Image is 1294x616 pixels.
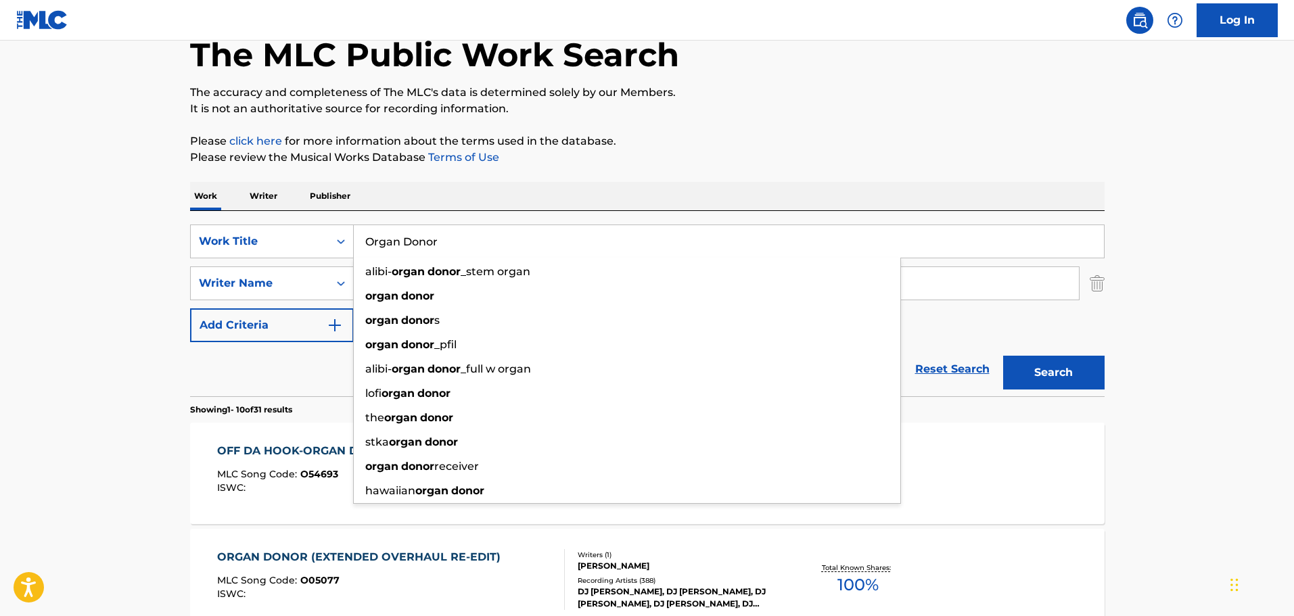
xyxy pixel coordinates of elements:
[190,423,1105,524] a: OFF DA HOOK-ORGAN DONORMLC Song Code:O54693ISWC:Writers (3)[PERSON_NAME], [PERSON_NAME], [PERSON_...
[401,460,434,473] strong: donor
[190,101,1105,117] p: It is not an authoritative source for recording information.
[434,314,440,327] span: s
[389,435,422,448] strong: organ
[365,387,382,400] span: lofi
[578,586,782,610] div: DJ [PERSON_NAME], DJ [PERSON_NAME], DJ [PERSON_NAME], DJ [PERSON_NAME], DJ [PERSON_NAME]
[425,435,458,448] strong: donor
[365,460,398,473] strong: organ
[401,338,434,351] strong: donor
[1161,7,1188,34] div: Help
[401,314,434,327] strong: donor
[428,265,461,278] strong: donor
[401,289,434,302] strong: donor
[415,484,448,497] strong: organ
[190,182,221,210] p: Work
[451,484,484,497] strong: donor
[382,387,415,400] strong: organ
[199,233,321,250] div: Work Title
[578,575,782,586] div: Recording Artists ( 388 )
[217,549,507,565] div: ORGAN DONOR (EXTENDED OVERHAUL RE-EDIT)
[1197,3,1278,37] a: Log In
[217,574,300,586] span: MLC Song Code :
[578,550,782,560] div: Writers ( 1 )
[425,151,499,164] a: Terms of Use
[578,560,782,572] div: [PERSON_NAME]
[190,224,1105,396] form: Search Form
[420,411,453,424] strong: donor
[217,468,300,480] span: MLC Song Code :
[1126,7,1153,34] a: Public Search
[190,85,1105,101] p: The accuracy and completeness of The MLC's data is determined solely by our Members.
[327,317,343,333] img: 9d2ae6d4665cec9f34b9.svg
[217,588,249,600] span: ISWC :
[365,362,392,375] span: alibi-
[1132,12,1148,28] img: search
[300,574,340,586] span: O05077
[1230,565,1239,605] div: Drag
[365,265,392,278] span: alibi-
[365,314,398,327] strong: organ
[190,34,679,75] h1: The MLC Public Work Search
[417,387,450,400] strong: donor
[217,481,249,494] span: ISWC :
[428,362,461,375] strong: donor
[199,275,321,291] div: Writer Name
[365,338,398,351] strong: organ
[822,563,894,573] p: Total Known Shares:
[190,308,354,342] button: Add Criteria
[1226,551,1294,616] iframe: Chat Widget
[217,443,400,459] div: OFF DA HOOK-ORGAN DONOR
[434,460,479,473] span: receiver
[1003,356,1105,389] button: Search
[1090,266,1105,300] img: Delete Criterion
[229,135,282,147] a: click here
[1167,12,1183,28] img: help
[306,182,354,210] p: Publisher
[461,265,530,278] span: _stem organ
[365,484,415,497] span: hawaiian
[837,573,879,597] span: 100 %
[300,468,338,480] span: O54693
[16,10,68,30] img: MLC Logo
[190,404,292,416] p: Showing 1 - 10 of 31 results
[461,362,531,375] span: _full w organ
[392,362,425,375] strong: organ
[365,289,398,302] strong: organ
[365,411,384,424] span: the
[246,182,281,210] p: Writer
[365,435,389,448] span: stka
[434,338,457,351] span: _pfil
[908,354,996,384] a: Reset Search
[190,149,1105,166] p: Please review the Musical Works Database
[190,133,1105,149] p: Please for more information about the terms used in the database.
[384,411,417,424] strong: organ
[392,265,425,278] strong: organ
